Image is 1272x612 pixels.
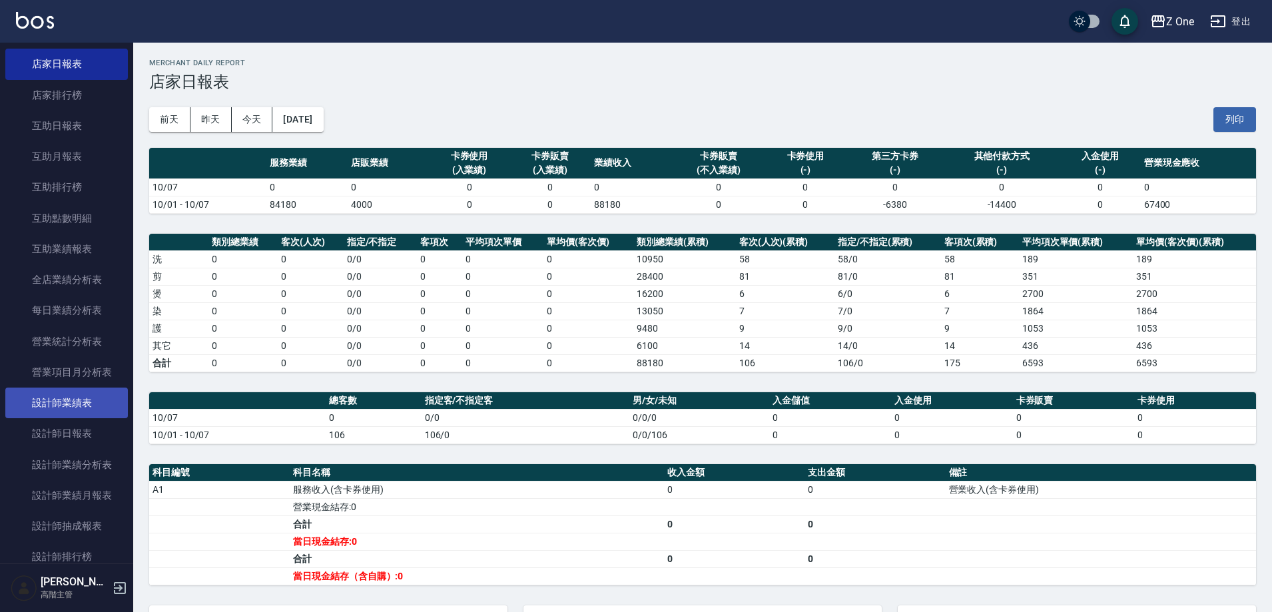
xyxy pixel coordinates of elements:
div: 卡券使用 [769,149,843,163]
td: 9480 [633,320,735,337]
td: 0 [664,515,804,533]
td: 0/0 [344,354,418,372]
td: 合計 [290,515,664,533]
td: 88180 [591,196,672,213]
td: 0 [543,285,633,302]
h5: [PERSON_NAME] [41,575,109,589]
td: 合計 [149,354,208,372]
div: (不入業績) [675,163,762,177]
button: [DATE] [272,107,323,132]
td: 10/01 - 10/07 [149,426,326,444]
td: 81 [736,268,834,285]
th: 備註 [946,464,1257,481]
td: 0 [1060,196,1141,213]
td: 6 [736,285,834,302]
h3: 店家日報表 [149,73,1256,91]
th: 平均項次單價(累積) [1019,234,1133,251]
td: 0 [543,268,633,285]
a: 設計師排行榜 [5,541,128,572]
div: 卡券販賣 [513,149,587,163]
td: 其它 [149,337,208,354]
th: 店販業績 [348,148,429,179]
td: 10/07 [149,409,326,426]
td: 351 [1019,268,1133,285]
td: -6380 [846,196,944,213]
th: 收入金額 [664,464,804,481]
td: 0 [208,354,278,372]
th: 單均價(客次價) [543,234,633,251]
td: 營業現金結存:0 [290,498,664,515]
td: 1864 [1133,302,1256,320]
td: 0 [543,337,633,354]
td: 9 [941,320,1019,337]
td: 0 [462,250,543,268]
div: 其他付款方式 [948,149,1056,163]
a: 互助點數明細 [5,203,128,234]
th: 客項次 [417,234,462,251]
td: 84180 [266,196,348,213]
td: 0 [429,178,510,196]
td: 0 [891,409,1013,426]
td: 0 [765,178,846,196]
td: 0 [208,285,278,302]
td: 6593 [1133,354,1256,372]
img: Logo [16,12,54,29]
td: 0 [417,320,462,337]
td: 58 / 0 [834,250,941,268]
td: 7 [736,302,834,320]
td: 1864 [1019,302,1133,320]
td: 13050 [633,302,735,320]
table: a dense table [149,148,1256,214]
td: 0 [462,354,543,372]
th: 支出金額 [804,464,945,481]
td: 0 [769,409,891,426]
td: 0 [278,285,344,302]
button: 前天 [149,107,190,132]
td: 0 / 0 [344,268,418,285]
td: 0 [208,337,278,354]
td: 9 [736,320,834,337]
td: 0 [891,426,1013,444]
td: 0 / 0 [344,320,418,337]
td: 0 [765,196,846,213]
td: 28400 [633,268,735,285]
td: 0 [1134,409,1256,426]
td: 0 [1013,426,1135,444]
a: 營業統計分析表 [5,326,128,357]
th: 指定客/不指定客 [422,392,630,410]
td: 0 [417,337,462,354]
a: 互助日報表 [5,111,128,141]
th: 單均價(客次價)(累積) [1133,234,1256,251]
td: 0 [543,250,633,268]
th: 卡券販賣 [1013,392,1135,410]
td: 2700 [1133,285,1256,302]
a: 互助排行榜 [5,172,128,202]
button: 今天 [232,107,273,132]
td: 0 [348,178,429,196]
td: 0 [429,196,510,213]
td: 106/0 [422,426,630,444]
td: 剪 [149,268,208,285]
a: 設計師日報表 [5,418,128,449]
td: 0 / 0 [344,302,418,320]
a: 設計師抽成報表 [5,511,128,541]
div: 第三方卡券 [849,149,940,163]
td: 0 [326,409,422,426]
th: 卡券使用 [1134,392,1256,410]
td: 436 [1019,337,1133,354]
th: 營業現金應收 [1141,148,1256,179]
td: 0 [1060,178,1141,196]
td: 染 [149,302,208,320]
td: 0 [1141,178,1256,196]
th: 客次(人次)(累積) [736,234,834,251]
td: 0 / 0 [344,337,418,354]
td: 10/07 [149,178,266,196]
h2: Merchant Daily Report [149,59,1256,67]
td: 0 [208,250,278,268]
a: 設計師業績表 [5,388,128,418]
td: 351 [1133,268,1256,285]
td: 0 [208,268,278,285]
td: 0 [846,178,944,196]
td: 0 [462,337,543,354]
td: 0 [664,550,804,567]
